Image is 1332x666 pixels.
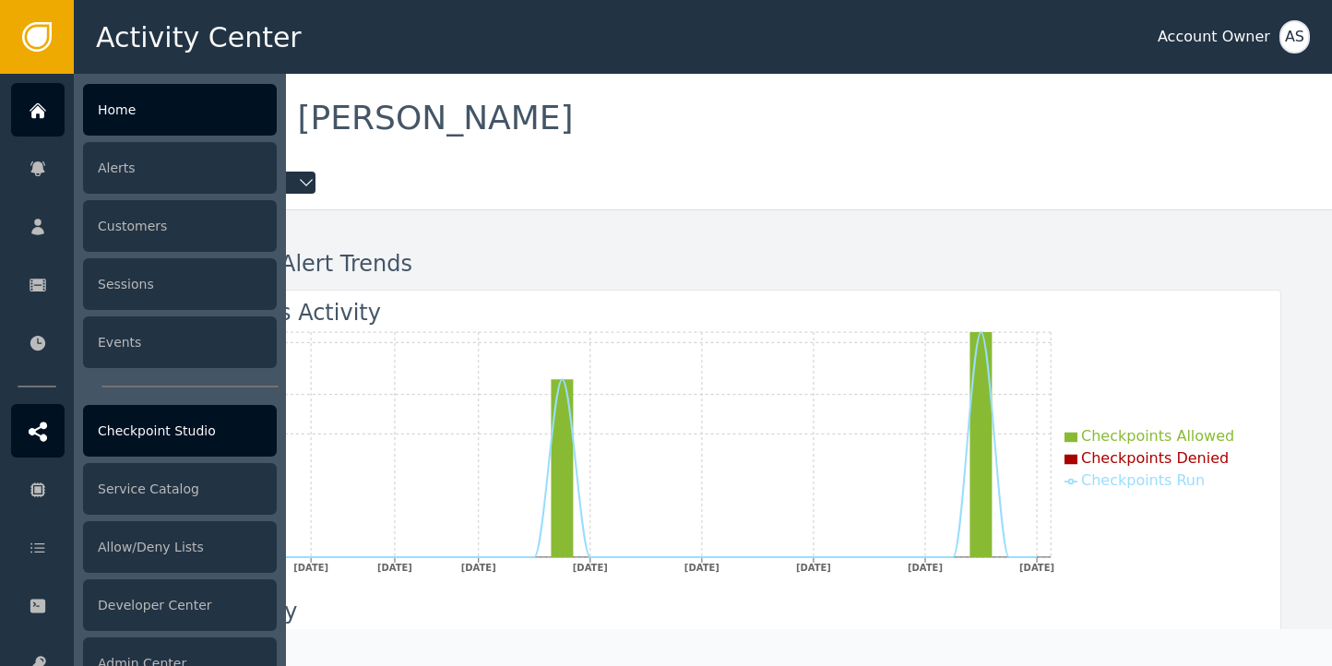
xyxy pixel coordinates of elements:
[796,563,831,573] tspan: [DATE]
[293,563,328,573] tspan: [DATE]
[83,316,277,368] div: Events
[11,578,277,632] a: Developer Center
[83,200,277,252] div: Customers
[83,521,277,573] div: Allow/Deny Lists
[1158,26,1270,48] div: Account Owner
[125,101,1281,142] div: Welcome , [PERSON_NAME]
[461,563,496,573] tspan: [DATE]
[1019,563,1054,573] tspan: [DATE]
[83,579,277,631] div: Developer Center
[83,463,277,515] div: Service Catalog
[11,404,277,458] a: Checkpoint Studio
[11,83,277,137] a: Home
[83,405,277,457] div: Checkpoint Studio
[83,84,277,136] div: Home
[908,563,943,573] tspan: [DATE]
[1081,427,1234,445] span: Checkpoints Allowed
[377,563,412,573] tspan: [DATE]
[11,462,277,516] a: Service Catalog
[83,258,277,310] div: Sessions
[573,563,608,573] tspan: [DATE]
[11,520,277,574] a: Allow/Deny Lists
[11,315,277,369] a: Events
[11,141,277,195] a: Alerts
[83,142,277,194] div: Alerts
[1081,471,1205,489] span: Checkpoints Run
[96,17,302,58] span: Activity Center
[11,257,277,311] a: Sessions
[11,199,277,253] a: Customers
[1081,449,1229,467] span: Checkpoints Denied
[1279,20,1310,54] button: AS
[684,563,720,573] tspan: [DATE]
